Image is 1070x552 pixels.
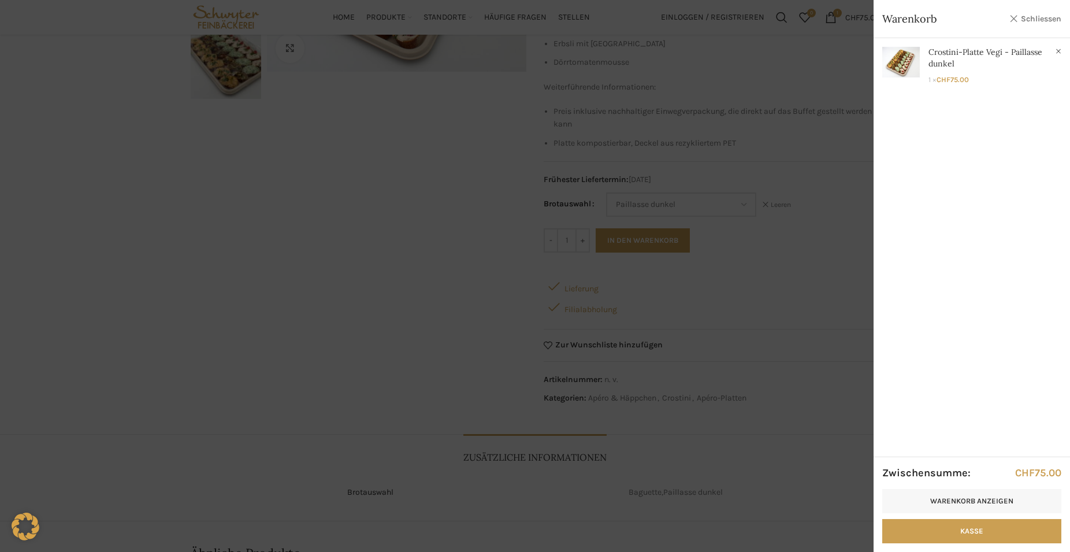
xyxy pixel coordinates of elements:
[1015,466,1035,479] span: CHF
[1015,466,1061,479] bdi: 75.00
[882,12,1004,26] span: Warenkorb
[882,519,1061,543] a: Kasse
[874,38,1070,88] a: Anzeigen
[882,466,971,480] strong: Zwischensumme:
[1009,12,1061,26] a: Schliessen
[1053,46,1064,57] a: Crostini-Platte Vegi - Paillasse dunkel aus Warenkorb entfernen
[882,489,1061,513] a: Warenkorb anzeigen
